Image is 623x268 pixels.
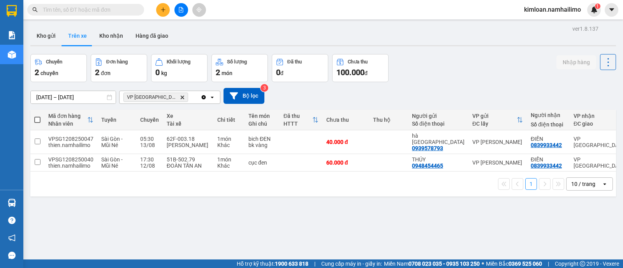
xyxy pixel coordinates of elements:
div: 12/08 [140,163,159,169]
button: Khối lượng0kg [151,54,208,82]
span: 2 [35,68,39,77]
button: Hàng đã giao [129,26,174,45]
div: ĐIỀN [531,156,566,163]
div: ĐC lấy [472,121,517,127]
button: file-add [174,3,188,17]
span: 2 [95,68,99,77]
div: Người nhận [531,112,566,118]
div: 05:30 [140,136,159,142]
div: 0939578793 [412,145,443,151]
div: thien.namhailimo [48,163,93,169]
span: đ [364,70,368,76]
div: Mã đơn hàng [48,113,87,119]
div: ver 1.8.137 [572,25,598,33]
button: Nhập hàng [556,55,596,69]
strong: 0708 023 035 - 0935 103 250 [408,261,480,267]
div: Tài xế [167,121,209,127]
div: Khác [217,142,241,148]
button: 1 [525,178,537,190]
div: VP [PERSON_NAME] [472,139,523,145]
div: 1 món [217,156,241,163]
div: 0839933442 [531,163,562,169]
span: 0 [155,68,160,77]
div: 0839933442 [531,142,562,148]
button: Đã thu0đ [272,54,328,82]
sup: 3 [260,84,268,92]
div: [PERSON_NAME] [167,142,209,148]
button: Chuyến2chuyến [30,54,87,82]
div: hà ny [412,133,465,145]
span: search [32,7,38,12]
div: ĐC giao [574,121,620,127]
div: ĐOÀN TẤN AN [167,163,209,169]
div: 17:30 [140,156,159,163]
button: Đơn hàng2đơn [91,54,147,82]
span: message [8,252,16,259]
div: VPSG1208250047 [48,136,93,142]
img: warehouse-icon [8,51,16,59]
input: Select a date range. [31,91,116,103]
div: 40.000 đ [326,139,365,145]
img: solution-icon [8,31,16,39]
div: VP nhận [574,113,620,119]
div: 1 món [217,136,241,142]
span: Sài Gòn - Mũi Né [101,136,123,148]
span: Miền Bắc [486,259,542,268]
div: Đã thu [287,59,302,65]
img: warehouse-icon [8,199,16,207]
span: Hỗ trợ kỹ thuật: [237,259,308,268]
div: Chi tiết [217,117,241,123]
div: Chuyến [140,117,159,123]
div: Số lượng [227,59,247,65]
div: 0948454465 [412,163,443,169]
div: 51B-502.79 [167,156,209,163]
button: Trên xe [62,26,93,45]
span: VP chợ Mũi Né, close by backspace [123,93,188,102]
button: caret-down [605,3,618,17]
img: logo-vxr [7,5,17,17]
span: món [222,70,232,76]
span: 100.000 [336,68,364,77]
div: 10 / trang [571,180,595,188]
div: Khối lượng [167,59,190,65]
span: 0 [276,68,280,77]
span: question-circle [8,217,16,224]
span: Cung cấp máy in - giấy in: [321,259,382,268]
button: Chưa thu100.000đ [332,54,389,82]
sup: 1 [595,4,600,9]
span: Sài Gòn - Mũi Né [101,156,123,169]
div: HTTT [283,121,312,127]
svg: open [209,94,215,100]
div: Tên món [248,113,276,119]
span: đ [280,70,283,76]
div: 60.000 đ [326,159,365,166]
span: 2 [216,68,220,77]
div: 13/08 [140,142,159,148]
div: Đã thu [283,113,312,119]
div: cục đen [248,159,276,166]
div: Khác [217,163,241,169]
div: Chưa thu [326,117,365,123]
div: Đơn hàng [106,59,128,65]
button: plus [156,3,170,17]
span: Miền Nam [384,259,480,268]
svg: Clear all [201,94,207,100]
strong: 0369 525 060 [509,261,542,267]
div: Tuyến [101,117,132,123]
div: Nhân viên [48,121,87,127]
span: | [314,259,315,268]
span: file-add [178,7,184,12]
div: THÚY [412,156,465,163]
th: Toggle SortBy [468,110,527,130]
div: bich ĐEN bk vàng [248,136,276,148]
svg: Delete [180,95,185,100]
span: ⚪️ [482,262,484,265]
span: VP chợ Mũi Né [127,94,177,100]
span: aim [196,7,202,12]
div: Chưa thu [348,59,368,65]
div: VP gửi [472,113,517,119]
span: đơn [101,70,111,76]
div: Thu hộ [373,117,404,123]
div: Xe [167,113,209,119]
